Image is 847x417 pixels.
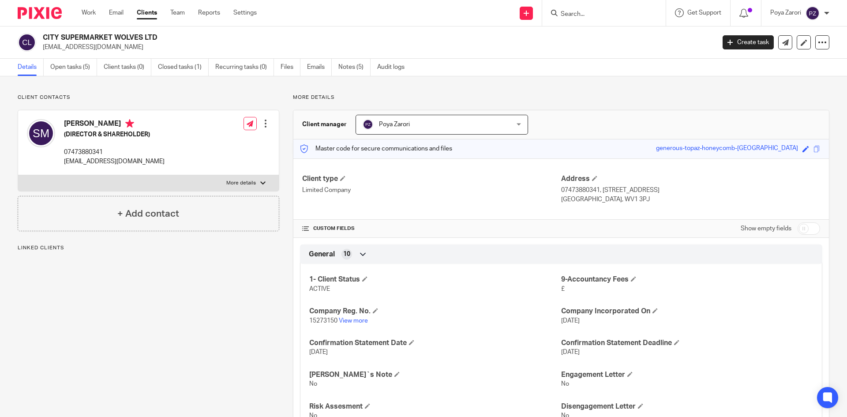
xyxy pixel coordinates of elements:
[561,174,820,184] h4: Address
[339,318,368,324] a: View more
[309,286,330,292] span: ACTIVE
[309,381,317,387] span: No
[43,43,709,52] p: [EMAIL_ADDRESS][DOMAIN_NAME]
[806,6,820,20] img: svg%3E
[64,148,165,157] p: 07473880341
[687,10,721,16] span: Get Support
[309,370,561,379] h4: [PERSON_NAME]`s Note
[50,59,97,76] a: Open tasks (5)
[64,119,165,130] h4: [PERSON_NAME]
[309,307,561,316] h4: Company Reg. No.
[309,250,335,259] span: General
[379,121,410,128] span: Poya Zarori
[43,33,576,42] h2: CITY SUPERMARKET WOLVES LTD
[561,186,820,195] p: 07473880341, [STREET_ADDRESS]
[18,244,279,252] p: Linked clients
[309,275,561,284] h4: 1- Client Status
[158,59,209,76] a: Closed tasks (1)
[561,349,580,355] span: [DATE]
[741,224,791,233] label: Show empty fields
[343,250,350,259] span: 10
[302,225,561,232] h4: CUSTOM FIELDS
[302,120,347,129] h3: Client manager
[561,318,580,324] span: [DATE]
[281,59,300,76] a: Files
[137,8,157,17] a: Clients
[82,8,96,17] a: Work
[309,402,561,411] h4: Risk Assesment
[309,318,337,324] span: 15273150
[64,130,165,139] h5: (DIRECTOR & SHAREHOLDER)
[561,195,820,204] p: [GEOGRAPHIC_DATA], WV1 3PJ
[18,59,44,76] a: Details
[104,59,151,76] a: Client tasks (0)
[18,33,36,52] img: svg%3E
[293,94,829,101] p: More details
[215,59,274,76] a: Recurring tasks (0)
[198,8,220,17] a: Reports
[27,119,55,147] img: svg%3E
[561,338,813,348] h4: Confirmation Statement Deadline
[560,11,639,19] input: Search
[723,35,774,49] a: Create task
[561,402,813,411] h4: Disengagement Letter
[561,286,565,292] span: £
[18,7,62,19] img: Pixie
[302,174,561,184] h4: Client type
[109,8,124,17] a: Email
[64,157,165,166] p: [EMAIL_ADDRESS][DOMAIN_NAME]
[18,94,279,101] p: Client contacts
[561,275,813,284] h4: 9-Accountancy Fees
[561,381,569,387] span: No
[170,8,185,17] a: Team
[338,59,371,76] a: Notes (5)
[770,8,801,17] p: Poya Zarori
[233,8,257,17] a: Settings
[300,144,452,153] p: Master code for secure communications and files
[561,370,813,379] h4: Engagement Letter
[302,186,561,195] p: Limited Company
[125,119,134,128] i: Primary
[377,59,411,76] a: Audit logs
[561,307,813,316] h4: Company Incorporated On
[226,180,256,187] p: More details
[363,119,373,130] img: svg%3E
[307,59,332,76] a: Emails
[309,338,561,348] h4: Confirmation Statement Date
[117,207,179,221] h4: + Add contact
[656,144,798,154] div: generous-topaz-honeycomb-[GEOGRAPHIC_DATA]
[309,349,328,355] span: [DATE]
